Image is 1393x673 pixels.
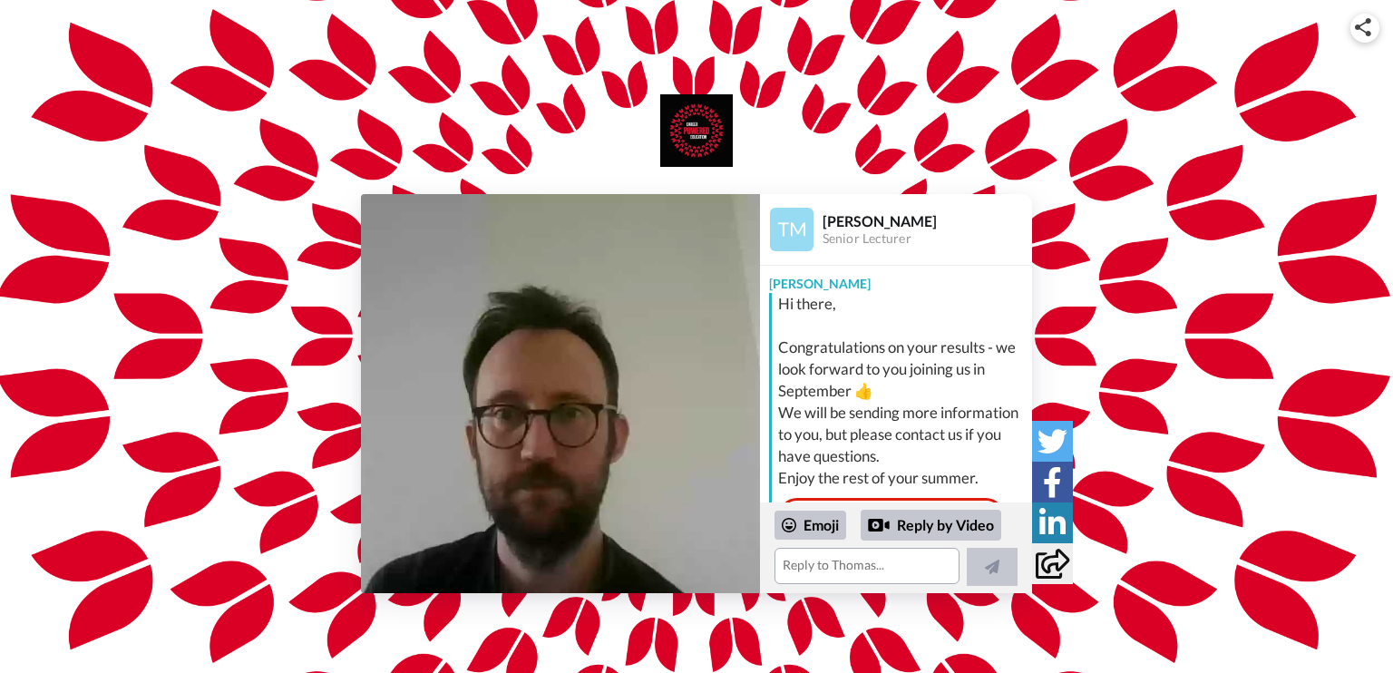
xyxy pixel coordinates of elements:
[1355,18,1371,36] img: ic_share.svg
[361,194,760,593] img: 96e46186-28aa-46ba-9efe-c2886df768ba-thumb.jpg
[861,510,1001,541] div: Reply by Video
[660,94,733,167] img: University of Bedfordshire logo
[868,514,890,536] div: Reply by Video
[778,293,1028,489] div: Hi there, Congratulations on your results - we look forward to you joining us in September 👍 We w...
[778,498,1005,536] a: Welcome Week Info Here
[823,231,1031,247] div: Senior Lecturer
[774,511,846,540] div: Emoji
[760,266,1032,293] div: [PERSON_NAME]
[823,212,1031,229] div: [PERSON_NAME]
[770,208,813,251] img: Profile Image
